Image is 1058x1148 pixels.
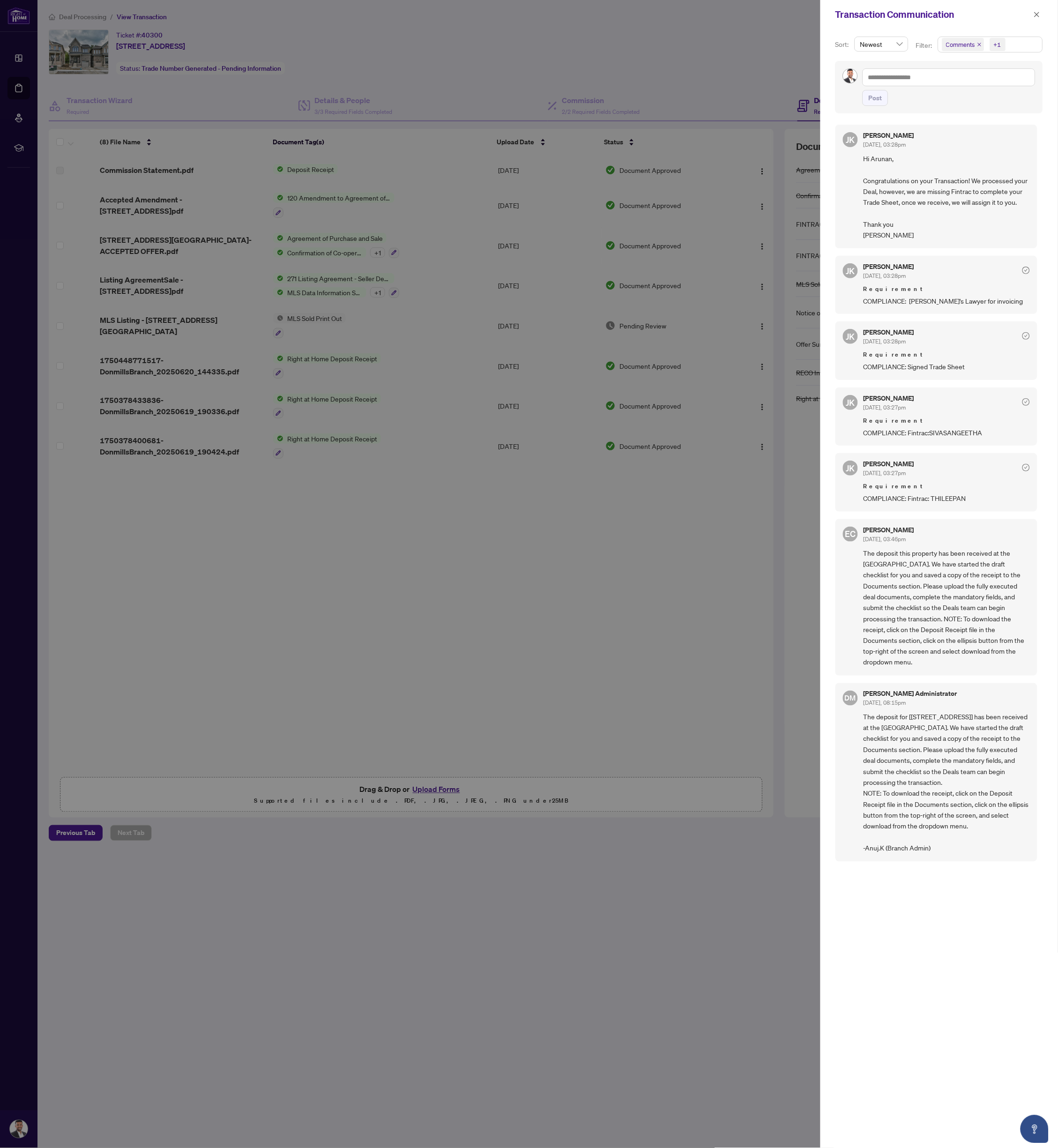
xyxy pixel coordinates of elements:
[1022,332,1030,340] span: check-circle
[835,39,851,50] p: Sort:
[864,470,906,477] span: [DATE], 03:27pm
[1034,11,1040,18] span: close
[864,263,914,270] h5: [PERSON_NAME]
[864,284,1030,294] span: Requirement
[864,700,906,707] span: [DATE], 08:15pm
[1022,464,1030,471] span: check-circle
[845,527,856,540] span: EC
[846,396,855,409] span: JK
[864,350,1030,359] span: Requirement
[864,493,1030,504] span: COMPLIANCE: Fintrac: THILEEPAN
[864,153,1030,241] span: Hi Arunan, Congratulations on your Transaction! We processed your Deal, however, we are missing F...
[1022,398,1030,406] span: check-circle
[864,416,1030,425] span: Requirement
[864,527,914,533] h5: [PERSON_NAME]
[863,90,888,106] button: Post
[864,132,914,139] h5: [PERSON_NAME]
[916,40,934,51] p: Filter:
[864,338,906,345] span: [DATE], 03:28pm
[864,536,906,543] span: [DATE], 03:46pm
[846,133,855,146] span: JK
[864,272,906,279] span: [DATE], 03:28pm
[846,264,855,277] span: JK
[994,40,1002,49] div: +1
[864,404,906,411] span: [DATE], 03:27pm
[846,330,855,343] span: JK
[864,329,914,335] h5: [PERSON_NAME]
[946,40,976,49] span: Comments
[864,712,1030,854] span: The deposit for [[STREET_ADDRESS]] has been received at the [GEOGRAPHIC_DATA]. We have started th...
[860,37,903,51] span: Newest
[864,691,957,697] h5: [PERSON_NAME] Administrator
[845,693,856,704] span: DM
[942,38,984,51] span: Comments
[864,548,1030,668] span: The deposit this property has been received at the [GEOGRAPHIC_DATA]. We have started the draft c...
[864,395,914,402] h5: [PERSON_NAME]
[1022,267,1030,274] span: check-circle
[864,361,1030,372] span: COMPLIANCE: Signed Trade Sheet
[864,482,1030,491] span: Requirement
[1021,1115,1049,1143] button: Open asap
[846,462,855,475] span: JK
[864,427,1030,438] span: COMPLIANCE: Fintrac:SIVASANGEETHA
[864,141,906,148] span: [DATE], 03:28pm
[843,69,857,83] img: Profile Icon
[864,296,1030,306] span: COMPLIANCE: [PERSON_NAME]'s Lawyer for invoicing
[977,42,982,47] span: close
[835,7,1031,22] div: Transaction Communication
[864,461,914,467] h5: [PERSON_NAME]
